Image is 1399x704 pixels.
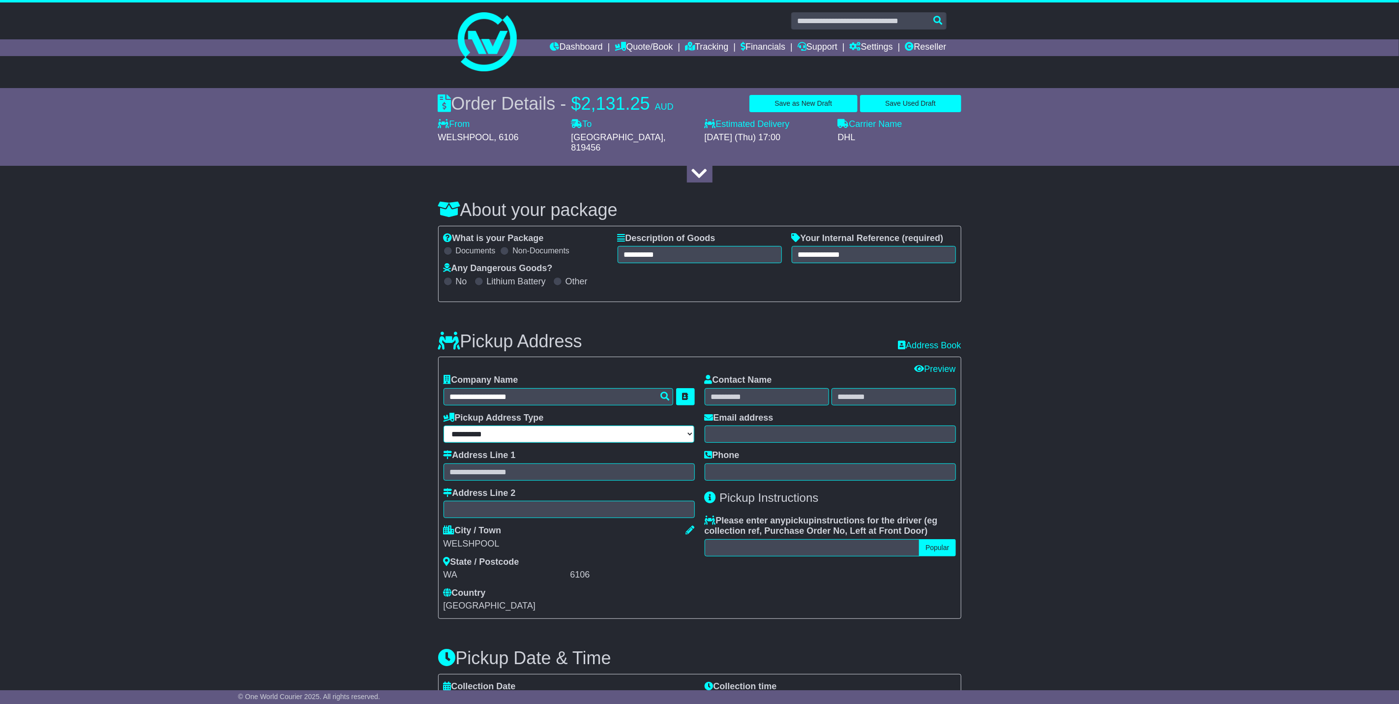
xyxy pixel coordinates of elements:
span: , 819456 [571,132,666,153]
a: Dashboard [550,39,603,56]
label: Lithium Battery [487,276,546,287]
h3: Pickup Date & Time [438,648,961,668]
div: [DATE] (Thu) 17:00 [705,132,828,143]
h3: About your package [438,200,961,220]
label: Country [444,588,486,599]
label: City / Town [444,525,502,536]
label: Please enter any instructions for the driver ( ) [705,516,956,537]
button: Save Used Draft [860,95,961,112]
label: Email address [705,413,774,424]
a: Settings [850,39,893,56]
label: Any Dangerous Goods? [444,263,553,274]
label: Address Line 2 [444,488,516,499]
a: Address Book [898,340,961,351]
span: Pickup Instructions [719,491,818,504]
div: Order Details - [438,93,674,114]
label: From [438,119,470,130]
label: Collection time [705,681,777,692]
label: Pickup Address Type [444,413,544,424]
a: Financials [741,39,785,56]
span: $ [571,93,581,114]
span: , 6106 [494,132,519,142]
label: Company Name [444,375,518,386]
label: To [571,119,592,130]
a: Support [798,39,837,56]
span: WELSHPOOL [438,132,494,142]
a: Tracking [685,39,728,56]
label: Address Line 1 [444,450,516,461]
label: Carrier Name [838,119,902,130]
button: Popular [919,539,955,556]
span: © One World Courier 2025. All rights reserved. [238,693,380,701]
label: Estimated Delivery [705,119,828,130]
label: What is your Package [444,233,544,244]
label: Non-Documents [512,246,569,255]
span: 2,131.25 [581,93,650,114]
button: Save as New Draft [749,95,858,112]
a: Quote/Book [615,39,673,56]
span: pickup [786,516,814,525]
h3: Pickup Address [438,332,582,351]
div: DHL [838,132,961,143]
label: No [456,276,467,287]
label: Description of Goods [618,233,715,244]
div: WELSHPOOL [444,539,695,550]
span: eg collection ref, Purchase Order No, Left at Front Door [705,516,938,536]
a: Preview [914,364,955,374]
a: Reseller [905,39,946,56]
span: [GEOGRAPHIC_DATA] [571,132,663,142]
div: WA [444,570,568,581]
div: 6106 [570,570,695,581]
span: [GEOGRAPHIC_DATA] [444,601,536,611]
label: Documents [456,246,496,255]
span: AUD [655,102,674,112]
label: Contact Name [705,375,772,386]
label: Other [566,276,588,287]
label: State / Postcode [444,557,519,568]
label: Collection Date [444,681,516,692]
label: Phone [705,450,740,461]
label: Your Internal Reference (required) [792,233,944,244]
